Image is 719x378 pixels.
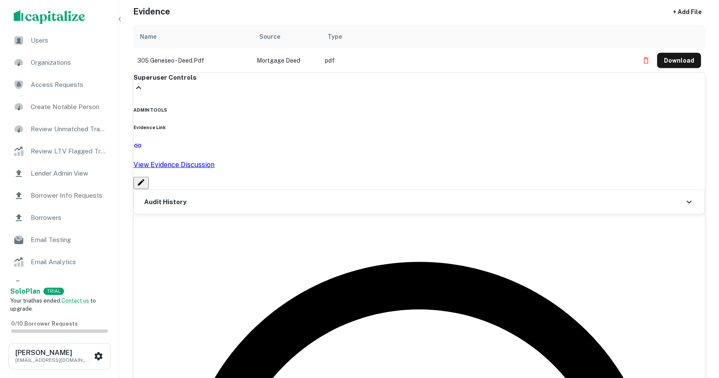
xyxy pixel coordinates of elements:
[31,80,107,90] span: Access Requests
[252,25,321,49] th: Source
[43,288,64,295] div: TRIAL
[321,49,634,72] td: pdf
[638,54,654,67] button: Delete file
[7,75,112,95] a: Access Requests
[259,32,280,42] div: Source
[14,10,85,24] img: capitalize-logo.png
[31,190,107,201] span: Borrower Info Requests
[7,163,112,184] a: Lender Admin View
[11,320,78,327] span: 0 / 10 Borrower Requests
[133,107,705,113] h6: ADMIN TOOLS
[321,25,634,49] th: Type
[7,141,112,162] a: Review LTV Flagged Transactions
[15,349,92,356] h6: [PERSON_NAME]
[7,208,112,228] a: Borrowers
[658,4,717,20] div: + Add File
[140,32,157,42] div: Name
[7,185,112,206] a: Borrower Info Requests
[31,58,107,68] span: Organizations
[144,197,186,207] h6: Audit History
[31,168,107,179] span: Lender Admin View
[133,25,705,72] div: scrollable content
[7,274,112,294] a: SOS Search
[657,53,701,68] button: Download
[7,97,112,117] a: Create Notable Person
[10,286,40,297] a: SoloPlan
[10,297,96,312] span: Your trial has ended. to upgrade.
[676,310,719,351] iframe: Chat Widget
[31,235,107,245] span: Email Testing
[133,73,705,83] h6: Superuser Controls
[133,49,252,72] td: 305 geneseo - deed.pdf
[7,252,112,272] a: Email Analytics
[7,230,112,250] a: Email Testing
[7,52,112,73] a: Organizations
[9,343,110,369] button: [PERSON_NAME][EMAIL_ADDRESS][DOMAIN_NAME]
[31,146,107,156] span: Review LTV Flagged Transactions
[31,124,107,134] span: Review Unmatched Transactions
[133,25,252,49] th: Name
[15,356,92,364] p: [EMAIL_ADDRESS][DOMAIN_NAME]
[10,287,40,295] strong: Solo Plan
[31,102,107,112] span: Create Notable Person
[61,297,89,304] a: Contact us
[133,160,705,170] p: View Evidence Discussion
[133,144,705,170] a: View Evidence Discussion
[7,30,112,51] a: Users
[133,5,170,18] h5: Evidence
[31,279,107,289] span: SOS Search
[31,35,107,46] span: Users
[252,49,321,72] td: Mortgage Deed
[328,32,342,42] div: Type
[133,124,705,131] h6: Evidence Link
[31,257,107,267] span: Email Analytics
[31,213,107,223] span: Borrowers
[133,177,149,189] button: Edit Slack Link
[7,119,112,139] a: Review Unmatched Transactions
